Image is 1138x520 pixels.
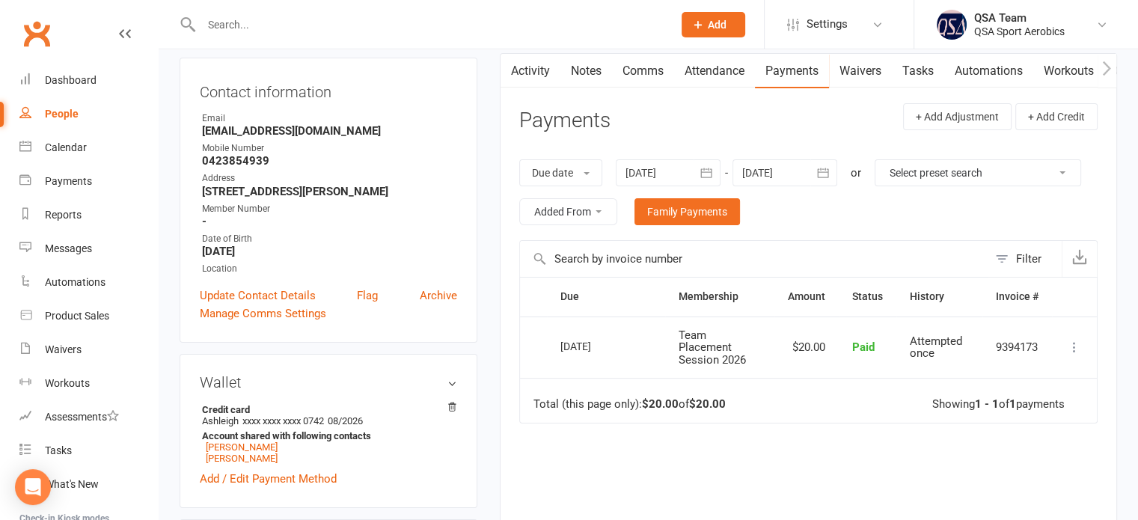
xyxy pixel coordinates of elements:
[200,374,457,391] h3: Wallet
[19,131,158,165] a: Calendar
[202,430,450,441] strong: Account shared with following contacts
[18,15,55,52] a: Clubworx
[19,367,158,400] a: Workouts
[755,54,829,88] a: Payments
[1015,103,1098,130] button: + Add Credit
[642,397,679,411] strong: $20.00
[560,54,612,88] a: Notes
[242,415,324,426] span: xxxx xxxx xxxx 0742
[45,377,90,389] div: Workouts
[982,316,1052,379] td: 9394173
[45,242,92,254] div: Messages
[328,415,363,426] span: 08/2026
[519,159,602,186] button: Due date
[975,397,999,411] strong: 1 - 1
[45,108,79,120] div: People
[19,299,158,333] a: Product Sales
[679,328,746,367] span: Team Placement Session 2026
[674,54,755,88] a: Attendance
[19,198,158,232] a: Reports
[519,198,617,225] button: Added From
[988,241,1062,277] button: Filter
[202,232,457,246] div: Date of Birth
[15,469,51,505] div: Open Intercom Messenger
[896,278,982,316] th: History
[520,241,988,277] input: Search by invoice number
[1033,54,1104,88] a: Workouts
[612,54,674,88] a: Comms
[19,97,158,131] a: People
[202,202,457,216] div: Member Number
[501,54,560,88] a: Activity
[45,209,82,221] div: Reports
[206,441,278,453] a: [PERSON_NAME]
[910,334,962,361] span: Attempted once
[45,343,82,355] div: Waivers
[19,64,158,97] a: Dashboard
[45,74,97,86] div: Dashboard
[974,11,1065,25] div: QSA Team
[202,404,450,415] strong: Credit card
[202,141,457,156] div: Mobile Number
[200,287,316,305] a: Update Contact Details
[682,12,745,37] button: Add
[903,103,1012,130] button: + Add Adjustment
[45,175,92,187] div: Payments
[19,266,158,299] a: Automations
[202,124,457,138] strong: [EMAIL_ADDRESS][DOMAIN_NAME]
[200,305,326,322] a: Manage Comms Settings
[200,470,337,488] a: Add / Edit Payment Method
[202,215,457,228] strong: -
[708,19,726,31] span: Add
[420,287,457,305] a: Archive
[45,411,119,423] div: Assessments
[829,54,892,88] a: Waivers
[839,278,896,316] th: Status
[45,444,72,456] div: Tasks
[206,453,278,464] a: [PERSON_NAME]
[807,7,848,41] span: Settings
[19,232,158,266] a: Messages
[202,262,457,276] div: Location
[202,154,457,168] strong: 0423854939
[665,278,774,316] th: Membership
[197,14,662,35] input: Search...
[774,316,839,379] td: $20.00
[519,109,611,132] h3: Payments
[45,141,87,153] div: Calendar
[45,310,109,322] div: Product Sales
[202,185,457,198] strong: [STREET_ADDRESS][PERSON_NAME]
[1009,397,1016,411] strong: 1
[19,468,158,501] a: What's New
[202,171,457,186] div: Address
[1016,250,1041,268] div: Filter
[851,164,861,182] div: or
[774,278,839,316] th: Amount
[202,111,457,126] div: Email
[944,54,1033,88] a: Automations
[547,278,665,316] th: Due
[982,278,1052,316] th: Invoice #
[200,78,457,100] h3: Contact information
[357,287,378,305] a: Flag
[19,333,158,367] a: Waivers
[45,276,105,288] div: Automations
[560,334,629,358] div: [DATE]
[932,398,1065,411] div: Showing of payments
[634,198,740,225] a: Family Payments
[45,478,99,490] div: What's New
[937,10,967,40] img: thumb_image1645967867.png
[892,54,944,88] a: Tasks
[202,245,457,258] strong: [DATE]
[974,25,1065,38] div: QSA Sport Aerobics
[533,398,726,411] div: Total (this page only): of
[19,400,158,434] a: Assessments
[200,402,457,466] li: Ashleigh
[19,434,158,468] a: Tasks
[852,340,875,354] span: Paid
[689,397,726,411] strong: $20.00
[19,165,158,198] a: Payments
